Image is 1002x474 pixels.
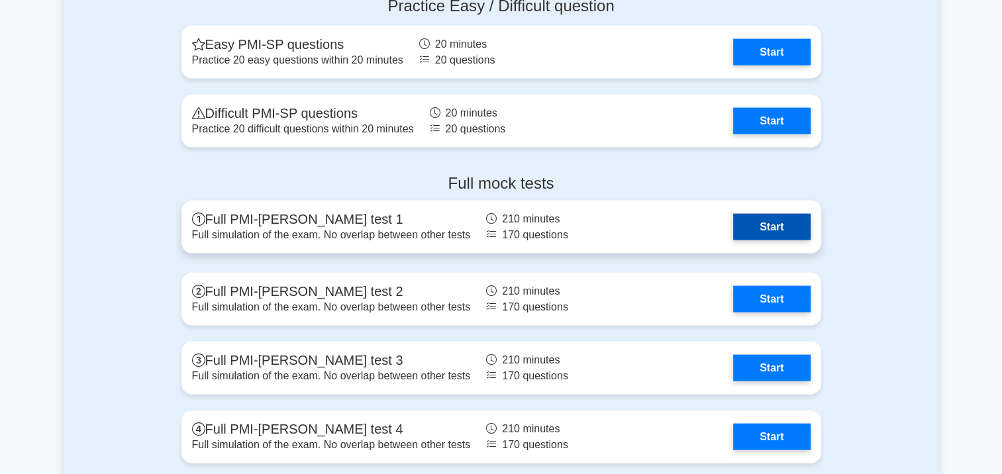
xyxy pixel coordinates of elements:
[733,39,810,66] a: Start
[181,174,821,193] h4: Full mock tests
[733,214,810,240] a: Start
[733,108,810,134] a: Start
[733,355,810,381] a: Start
[733,424,810,450] a: Start
[733,286,810,312] a: Start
